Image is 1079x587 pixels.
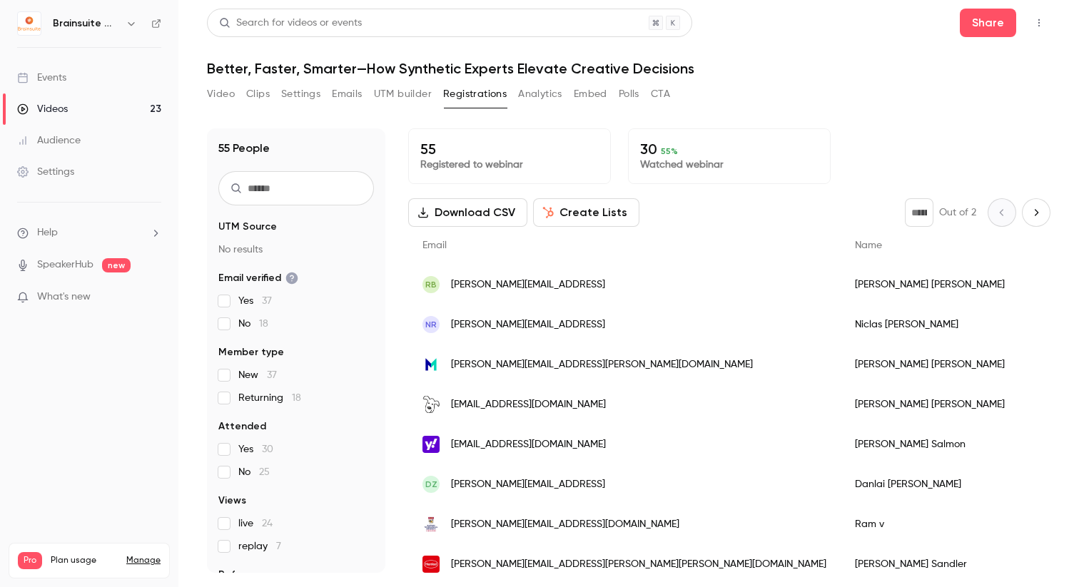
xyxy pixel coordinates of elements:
span: NR [425,318,437,331]
span: Plan usage [51,555,118,566]
div: Events [17,71,66,85]
span: Returning [238,391,301,405]
button: Registrations [443,83,507,106]
span: New [238,368,277,382]
button: Emails [332,83,362,106]
span: [PERSON_NAME][EMAIL_ADDRESS] [451,277,605,292]
span: replay [238,539,281,553]
div: Audience [17,133,81,148]
p: Out of 2 [939,205,976,220]
img: ntu.edu.sg [422,516,440,533]
span: 7 [276,541,281,551]
span: 37 [267,370,277,380]
h1: 55 People [218,140,270,157]
img: hundegarten-serres.de [422,395,440,414]
button: Next page [1022,198,1050,227]
button: CTA [651,83,670,106]
p: Watched webinar [640,158,819,172]
span: [PERSON_NAME][EMAIL_ADDRESS] [451,477,605,492]
span: Yes [238,294,272,308]
span: Email [422,240,447,250]
img: yahoo.co.uk [422,436,440,453]
span: No [238,317,268,331]
span: 55 % [661,146,678,156]
span: Email verified [218,271,298,285]
div: Search for videos or events [219,16,362,31]
h6: Brainsuite Webinars [53,16,120,31]
span: [EMAIL_ADDRESS][DOMAIN_NAME] [451,437,606,452]
button: Download CSV [408,198,527,227]
div: Videos [17,102,68,116]
span: live [238,516,273,531]
a: SpeakerHub [37,257,93,272]
span: No [238,465,270,479]
span: [PERSON_NAME][EMAIL_ADDRESS] [451,317,605,332]
img: henkel.com [422,556,440,573]
button: Embed [574,83,607,106]
button: Top Bar Actions [1028,11,1050,34]
span: Yes [238,442,273,456]
span: 37 [262,296,272,306]
span: 18 [259,319,268,329]
span: 30 [262,444,273,454]
p: Registered to webinar [420,158,599,172]
span: What's new [37,290,91,305]
span: Member type [218,345,284,359]
div: Settings [17,165,74,179]
img: effem.com [422,356,440,373]
p: No results [218,243,374,257]
button: Clips [246,83,270,106]
span: [PERSON_NAME][EMAIL_ADDRESS][PERSON_NAME][DOMAIN_NAME] [451,357,753,372]
span: Referrer [218,568,258,582]
button: UTM builder [374,83,432,106]
button: Create Lists [533,198,639,227]
h1: Better, Faster, Smarter—How Synthetic Experts Elevate Creative Decisions [207,60,1050,77]
span: new [102,258,131,272]
img: Brainsuite Webinars [18,12,41,35]
span: 25 [259,467,270,477]
button: Polls [619,83,639,106]
span: Pro [18,552,42,569]
span: Attended [218,419,266,434]
span: DZ [425,478,437,491]
li: help-dropdown-opener [17,225,161,240]
span: Help [37,225,58,240]
button: Share [960,9,1016,37]
button: Settings [281,83,320,106]
iframe: Noticeable Trigger [144,291,161,304]
a: Manage [126,555,161,566]
span: 18 [292,393,301,403]
span: Views [218,494,246,508]
span: RB [425,278,437,291]
p: 30 [640,141,819,158]
span: Name [855,240,882,250]
span: [PERSON_NAME][EMAIL_ADDRESS][PERSON_NAME][PERSON_NAME][DOMAIN_NAME] [451,557,826,572]
span: 24 [262,519,273,529]
button: Analytics [518,83,562,106]
p: 55 [420,141,599,158]
button: Video [207,83,235,106]
span: [PERSON_NAME][EMAIL_ADDRESS][DOMAIN_NAME] [451,517,679,532]
span: UTM Source [218,220,277,234]
span: [EMAIL_ADDRESS][DOMAIN_NAME] [451,397,606,412]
